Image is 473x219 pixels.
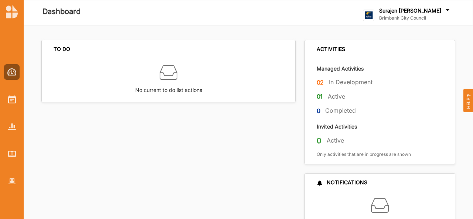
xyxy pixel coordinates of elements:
[4,119,20,134] a: Reports
[317,123,357,130] label: Invited Activities
[8,151,16,157] img: Library
[363,10,374,21] img: logo
[160,64,177,81] img: box
[8,95,16,103] img: Activities
[371,196,389,214] img: box
[8,123,16,130] img: Reports
[327,137,344,144] label: Active
[317,78,324,87] label: 02
[4,146,20,162] a: Library
[317,46,345,52] div: ACTIVITIES
[328,93,345,100] label: Active
[135,81,202,94] label: No current to do list actions
[4,64,20,80] a: Dashboard
[317,151,411,157] label: Only activities that are in progress are shown
[4,174,20,189] a: Organisation
[7,68,17,76] img: Dashboard
[379,15,451,21] label: Brimbank City Council
[317,136,321,146] label: 0
[6,5,18,18] img: logo
[42,6,81,18] label: Dashboard
[317,65,364,72] label: Managed Activities
[317,106,320,116] label: 0
[329,78,372,86] label: In Development
[317,179,367,186] div: NOTIFICATIONS
[8,178,16,185] img: Organisation
[54,46,70,52] div: TO DO
[379,7,441,14] label: Surajen [PERSON_NAME]
[325,107,356,114] label: Completed
[317,92,323,101] label: 01
[4,92,20,107] a: Activities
